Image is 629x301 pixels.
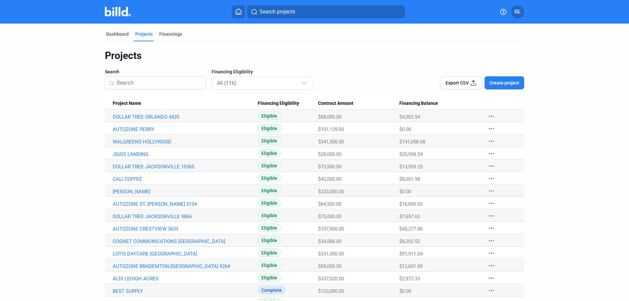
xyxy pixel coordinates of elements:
[318,126,344,132] span: $101,139.00
[318,176,341,182] span: $42,000.00
[487,125,495,133] mat-icon: more_horiz
[113,201,258,207] a: AUTOZONE ST. [PERSON_NAME] 5194
[159,31,182,37] div: Financings
[258,236,281,244] span: Eligible
[113,226,258,232] a: AUTOZONE CRESTVIEW 3633
[399,101,438,106] span: Financing Balance
[212,68,253,75] span: Financing Eligibility
[487,249,495,257] mat-icon: more_horiz
[106,31,129,37] div: Dashboard
[487,274,495,282] mat-icon: more_horiz
[487,262,495,270] mat-icon: more_horiz
[487,287,495,294] mat-icon: more_horiz
[318,114,341,120] span: $58,000.00
[258,224,281,232] span: Eligible
[399,151,423,157] span: $20,998.54
[113,214,258,219] a: DOLLAR TREE JACKSONVILLE 9866
[135,31,153,37] div: Projects
[258,249,281,257] span: Eligible
[258,199,281,207] span: Eligible
[113,263,258,269] a: AUTOZONE BRADEMTON/[GEOGRAPHIC_DATA] 9264
[258,124,281,132] span: Eligible
[399,139,425,145] span: $141,058.68
[399,226,423,232] span: $45,277.06
[258,149,281,157] span: Eligible
[318,151,341,157] span: $28,000.00
[399,201,423,207] span: $16,695.03
[258,186,281,195] span: Eligible
[105,68,119,75] span: Search
[318,276,344,282] span: $337,020.00
[113,151,258,157] a: JIGGS LANDING
[113,139,258,145] a: WALGREENS HOLLYWOOD
[487,212,495,220] mat-icon: more_horiz
[105,49,524,62] div: Projects
[113,101,258,106] div: Project Name
[258,137,281,145] span: Eligible
[113,189,258,195] a: [PERSON_NAME]
[487,237,495,245] mat-icon: more_horiz
[399,176,420,182] span: $8,051.98
[258,161,281,170] span: Eligible
[258,286,285,294] span: Complete
[113,126,258,132] a: AUTOZONE PERRY
[318,238,341,244] span: $34,008.00
[399,114,420,120] span: $4,002.54
[258,273,281,282] span: Eligible
[487,162,495,170] mat-icon: more_horiz
[247,5,405,18] button: Search projects
[487,175,495,182] mat-icon: more_horiz
[399,251,423,257] span: $91,911.04
[318,288,344,294] span: $123,000.00
[113,114,258,120] a: DOLLAR TREE ORLANDO 4420
[399,276,420,282] span: $2,972.33
[487,199,495,207] mat-icon: more_horiz
[318,251,344,257] span: $331,000.00
[117,76,202,90] input: Search
[318,214,341,219] span: $75,000.00
[514,8,521,16] span: GL
[487,137,495,145] mat-icon: more_horiz
[399,126,411,132] span: $0.00
[318,226,344,232] span: $107,900.00
[113,238,258,244] a: COGNET COMMUNICATIONS [GEOGRAPHIC_DATA]
[113,164,258,170] a: DOLLAR TREE JACKSONVILLE 10365
[485,76,524,89] button: Create project
[217,80,237,86] mat-select-trigger: All (116)
[487,187,495,195] mat-icon: more_horiz
[113,251,258,257] a: LOTIS DAYCARE [GEOGRAPHIC_DATA]
[487,224,495,232] mat-icon: more_horiz
[318,263,341,269] span: $95,000.00
[258,101,318,106] div: Financing Eligibility
[399,101,481,106] div: Financing Balance
[113,101,141,106] span: Project Name
[258,211,281,219] span: Eligible
[318,139,344,145] span: $341,500.00
[258,101,299,106] span: Financing Eligibility
[399,263,423,269] span: $12,601.89
[489,80,519,86] span: Create project
[440,76,482,89] button: Export CSV
[318,101,399,106] div: Contract Amount
[487,150,495,158] mat-icon: more_horiz
[318,101,353,106] span: Contract Amount
[113,288,258,294] a: BEST SUPPLY
[399,189,411,195] span: $0.00
[258,112,281,120] span: Eligible
[446,80,469,86] span: Export CSV
[259,8,295,16] span: Search projects
[399,238,420,244] span: $8,202.52
[113,276,258,282] a: ALDI LEHIGH ACRES
[258,261,281,269] span: Eligible
[113,176,258,182] a: CALI COFFEE
[258,174,281,182] span: Eligible
[105,7,131,16] img: Billd Company Logo
[399,288,411,294] span: $0.00
[511,5,524,18] button: GL
[399,214,420,219] span: $7,657.63
[399,164,423,170] span: $13,959.25
[318,164,341,170] span: $73,500.00
[318,201,341,207] span: $64,500.00
[318,189,344,195] span: $333,000.00
[487,112,495,120] mat-icon: more_horiz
